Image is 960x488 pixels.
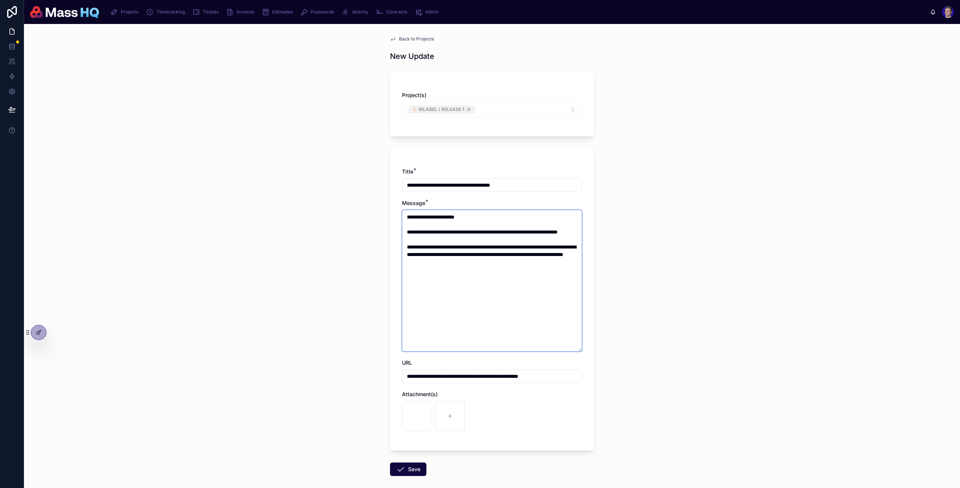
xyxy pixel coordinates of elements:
[339,5,373,19] a: Activity
[105,4,930,20] div: scrollable content
[390,36,434,42] a: Back to Projects
[272,9,293,15] span: Estimates
[224,5,259,19] a: Invoices
[298,5,339,19] a: Passwords
[190,5,224,19] a: Tickets
[412,5,444,19] a: Admin
[402,391,438,397] span: Attachment(s)
[402,168,413,175] span: Title
[373,5,412,19] a: Contracts
[352,9,368,15] span: Activity
[203,9,219,15] span: Tickets
[402,92,426,98] span: Project(s)
[259,5,298,19] a: Estimates
[402,200,425,206] span: Message
[108,5,144,19] a: Projects
[425,9,439,15] span: Admin
[237,9,254,15] span: Invoices
[390,51,434,61] h1: New Update
[156,9,185,15] span: Timetracking
[386,9,407,15] span: Contracts
[390,463,426,476] button: Save
[399,36,434,42] span: Back to Projects
[30,6,99,18] img: App logo
[144,5,190,19] a: Timetracking
[402,359,412,366] span: URL
[311,9,334,15] span: Passwords
[121,9,138,15] span: Projects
